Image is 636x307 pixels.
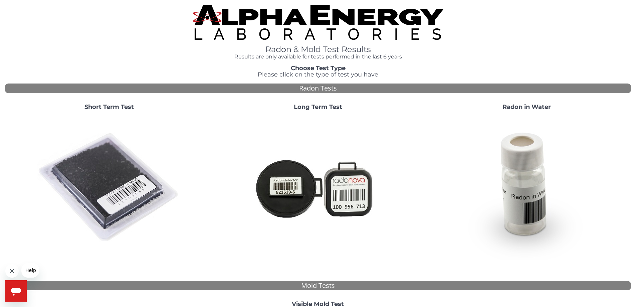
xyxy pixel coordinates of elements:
strong: Long Term Test [294,103,342,111]
img: ShortTerm.jpg [37,116,181,260]
img: RadoninWater.jpg [455,116,598,260]
img: TightCrop.jpg [193,5,443,40]
img: Radtrak2vsRadtrak3.jpg [246,116,390,260]
strong: Short Term Test [84,103,134,111]
strong: Choose Test Type [291,64,346,72]
strong: Radon in Water [502,103,551,111]
iframe: Close message [5,264,19,278]
iframe: Message from company [21,263,39,278]
h1: Radon & Mold Test Results [193,45,443,54]
div: Radon Tests [5,84,631,93]
iframe: Button to launch messaging window [5,280,27,302]
h4: Results are only available for tests performed in the last 6 years [193,54,443,60]
div: Mold Tests [5,281,631,291]
span: Please click on the type of test you have [258,71,378,78]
